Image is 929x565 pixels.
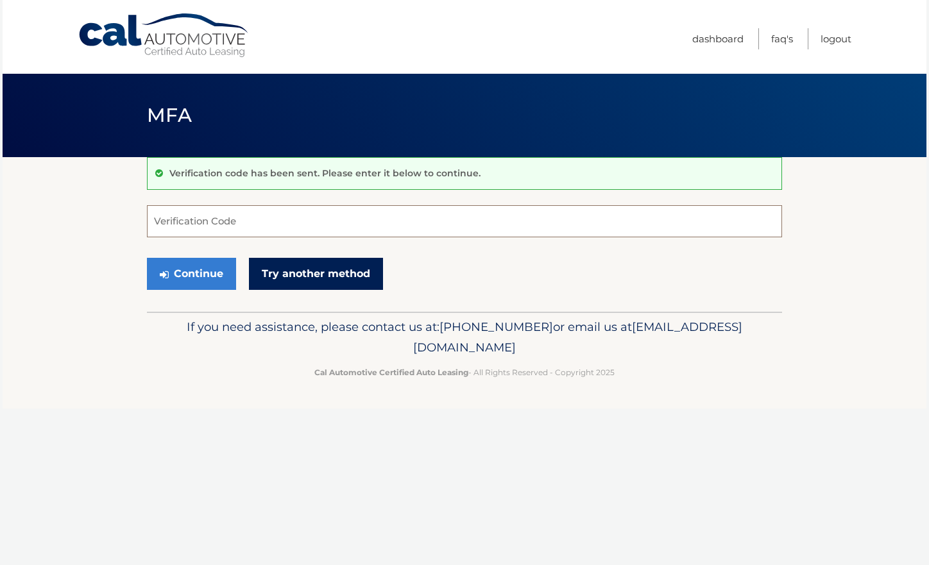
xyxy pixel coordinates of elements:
[78,13,251,58] a: Cal Automotive
[147,205,782,237] input: Verification Code
[439,319,553,334] span: [PHONE_NUMBER]
[147,103,192,127] span: MFA
[155,317,774,358] p: If you need assistance, please contact us at: or email us at
[692,28,744,49] a: Dashboard
[155,366,774,379] p: - All Rights Reserved - Copyright 2025
[771,28,793,49] a: FAQ's
[147,258,236,290] button: Continue
[249,258,383,290] a: Try another method
[413,319,742,355] span: [EMAIL_ADDRESS][DOMAIN_NAME]
[314,367,468,377] strong: Cal Automotive Certified Auto Leasing
[169,167,481,179] p: Verification code has been sent. Please enter it below to continue.
[821,28,851,49] a: Logout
